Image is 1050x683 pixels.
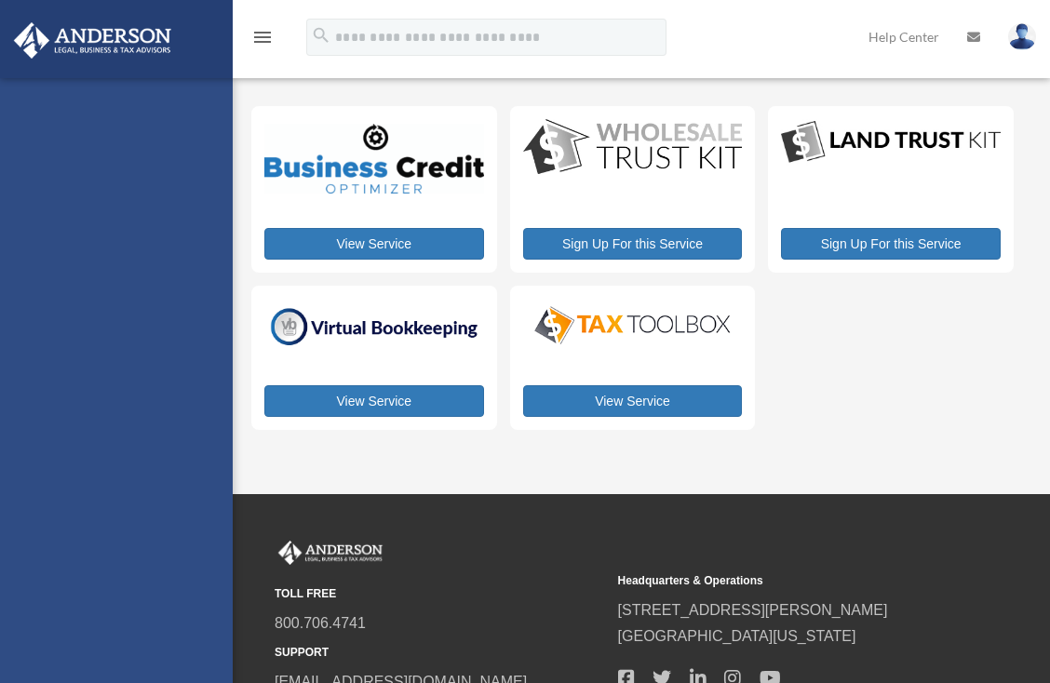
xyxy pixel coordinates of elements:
a: 800.706.4741 [275,615,366,631]
img: WS-Trust-Kit-lgo-1.jpg [523,119,743,177]
a: [GEOGRAPHIC_DATA][US_STATE] [618,628,856,644]
a: [STREET_ADDRESS][PERSON_NAME] [618,602,888,618]
a: View Service [264,385,484,417]
i: search [311,25,331,46]
small: Headquarters & Operations [618,571,949,591]
a: Sign Up For this Service [523,228,743,260]
small: SUPPORT [275,643,605,663]
i: menu [251,26,274,48]
small: TOLL FREE [275,584,605,604]
a: View Service [523,385,743,417]
img: LandTrust_lgo-1.jpg [781,119,1001,167]
img: Anderson Advisors Platinum Portal [8,22,177,59]
img: Anderson Advisors Platinum Portal [275,541,386,565]
img: User Pic [1008,23,1036,50]
a: menu [251,33,274,48]
a: Sign Up For this Service [781,228,1001,260]
a: View Service [264,228,484,260]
